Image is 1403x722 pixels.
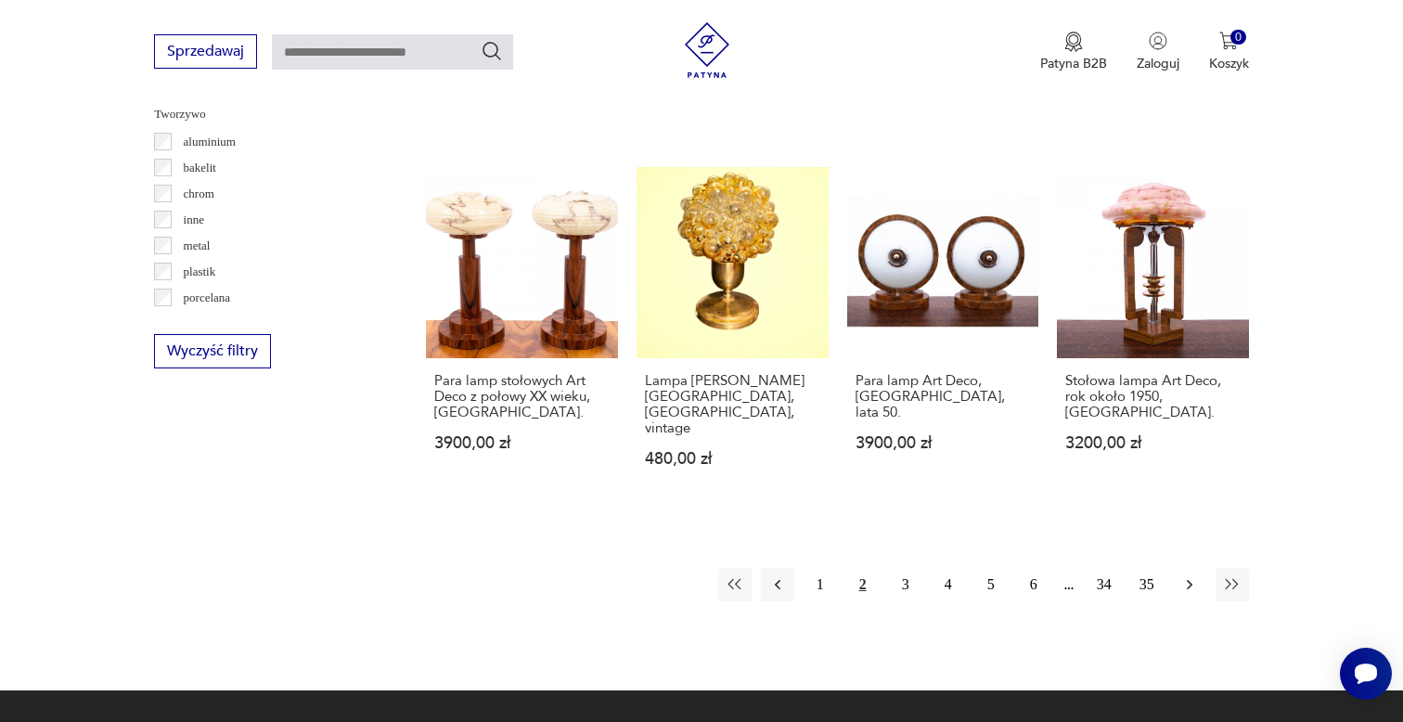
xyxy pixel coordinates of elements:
p: 3900,00 zł [856,435,1031,451]
p: inne [184,210,204,230]
iframe: Smartsupp widget button [1340,648,1392,700]
div: 0 [1230,30,1246,45]
p: Tworzywo [154,104,381,124]
button: 5 [974,568,1008,601]
a: Stołowa lampa Art Deco, rok około 1950, Polska.Stołowa lampa Art Deco, rok około 1950, [GEOGRAPHI... [1057,167,1249,504]
p: bakelit [184,158,216,178]
img: Patyna - sklep z meblami i dekoracjami vintage [679,22,735,78]
button: 3 [889,568,922,601]
h3: Lampa [PERSON_NAME][GEOGRAPHIC_DATA], [GEOGRAPHIC_DATA], vintage [645,373,820,436]
button: Zaloguj [1137,32,1179,72]
p: porcelana [184,288,231,308]
p: 3900,00 zł [434,435,610,451]
p: metal [184,236,211,256]
a: Para lamp Art Deco, Polska, lata 50.Para lamp Art Deco, [GEOGRAPHIC_DATA], lata 50.3900,00 zł [847,167,1039,504]
button: 6 [1017,568,1050,601]
button: Sprzedawaj [154,34,257,69]
p: chrom [184,184,214,204]
p: porcelit [184,314,221,334]
p: Zaloguj [1137,55,1179,72]
a: Para lamp stołowych Art Deco z połowy XX wieku, Polska.Para lamp stołowych Art Deco z połowy XX w... [426,167,618,504]
h3: Para lamp stołowych Art Deco z połowy XX wieku, [GEOGRAPHIC_DATA]. [434,373,610,420]
p: 3200,00 zł [1065,435,1241,451]
p: 480,00 zł [645,451,820,467]
button: 35 [1130,568,1164,601]
button: Wyczyść filtry [154,334,271,368]
button: 1 [804,568,837,601]
a: Lampa klosz H. Tynell, Limburg, vintageLampa [PERSON_NAME][GEOGRAPHIC_DATA], [GEOGRAPHIC_DATA], v... [637,167,829,504]
a: Sprzedawaj [154,46,257,59]
button: Szukaj [481,40,503,62]
p: Koszyk [1209,55,1249,72]
p: plastik [184,262,216,282]
p: aluminium [184,132,236,152]
img: Ikonka użytkownika [1149,32,1167,50]
button: 34 [1088,568,1121,601]
p: Patyna B2B [1040,55,1107,72]
button: 2 [846,568,880,601]
button: 4 [932,568,965,601]
a: Ikona medaluPatyna B2B [1040,32,1107,72]
button: 0Koszyk [1209,32,1249,72]
h3: Para lamp Art Deco, [GEOGRAPHIC_DATA], lata 50. [856,373,1031,420]
img: Ikona koszyka [1219,32,1238,50]
h3: Stołowa lampa Art Deco, rok około 1950, [GEOGRAPHIC_DATA]. [1065,373,1241,420]
img: Ikona medalu [1064,32,1083,52]
button: Patyna B2B [1040,32,1107,72]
